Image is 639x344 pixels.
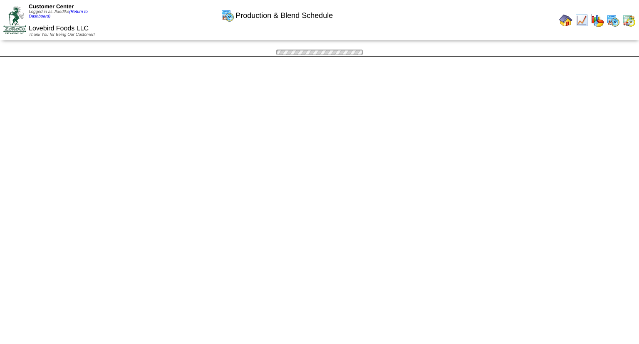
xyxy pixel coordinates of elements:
span: Lovebird Foods LLC [29,25,89,32]
img: calendarprod.gif [221,9,234,22]
img: graph.gif [591,14,604,27]
img: line_graph.gif [575,14,588,27]
span: Thank You for Being Our Customer! [29,32,95,37]
img: calendarinout.gif [622,14,636,27]
img: home.gif [559,14,572,27]
a: (Return to Dashboard) [29,10,88,19]
img: ZoRoCo_Logo(Green%26Foil)%20jpg.webp [3,6,26,34]
img: calendarprod.gif [607,14,620,27]
span: Production & Blend Schedule [235,11,333,20]
img: loading [274,48,365,56]
span: Customer Center [29,3,74,10]
span: Logged in as Jluedtke [29,10,88,19]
